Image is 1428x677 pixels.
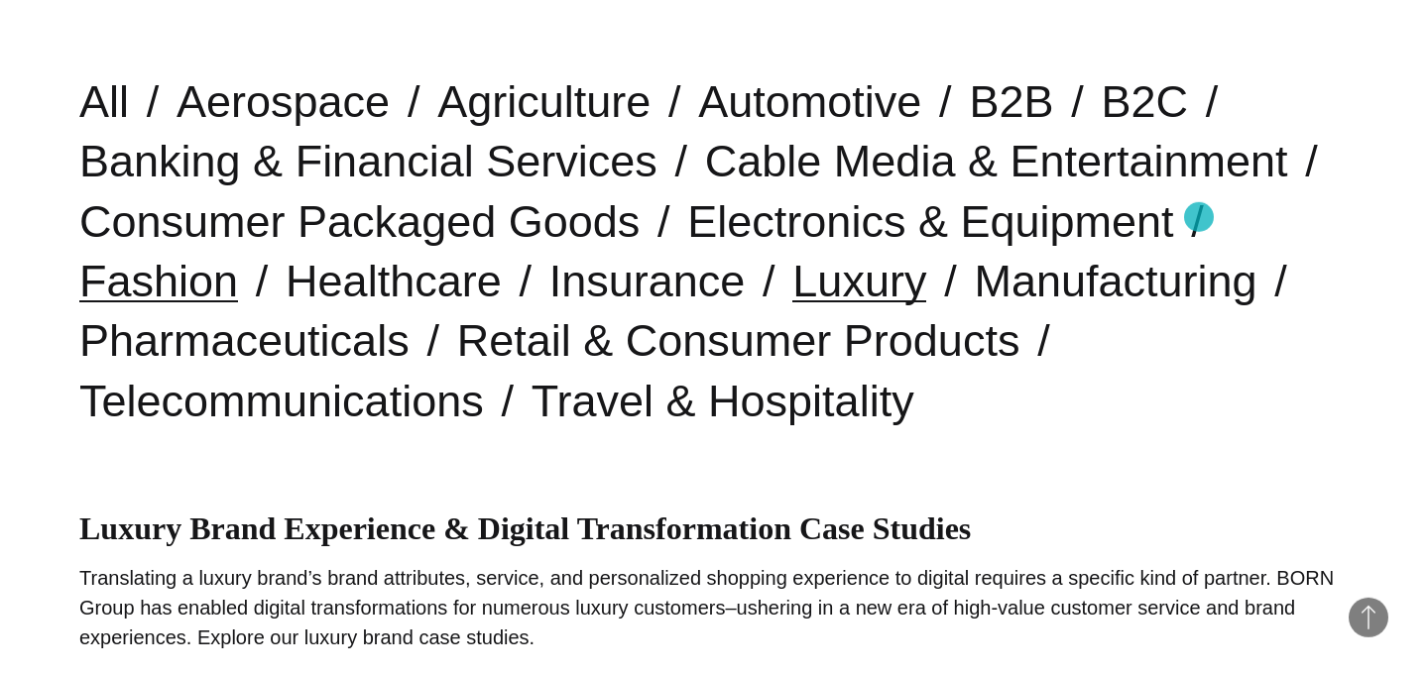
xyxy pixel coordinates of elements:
a: Luxury [792,256,926,306]
a: Agriculture [437,76,651,127]
a: Fashion [79,256,238,306]
a: Travel & Hospitality [532,376,914,426]
a: B2C [1101,76,1188,127]
button: Back to Top [1349,598,1388,637]
a: All [79,76,129,127]
h1: Luxury Brand Experience & Digital Transformation Case Studies [79,510,1349,547]
a: Consumer Packaged Goods [79,196,640,247]
a: Electronics & Equipment [687,196,1173,247]
a: Retail & Consumer Products [457,315,1020,366]
a: Cable Media & Entertainment [705,136,1288,186]
a: Pharmaceuticals [79,315,410,366]
a: Banking & Financial Services [79,136,657,186]
a: Healthcare [286,256,502,306]
a: Manufacturing [974,256,1256,306]
p: Translating a luxury brand’s brand attributes, service, and personalized shopping experience to d... [79,563,1349,652]
a: Automotive [698,76,921,127]
a: B2B [969,76,1053,127]
a: Insurance [549,256,746,306]
a: Telecommunications [79,376,484,426]
a: Aerospace [177,76,390,127]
